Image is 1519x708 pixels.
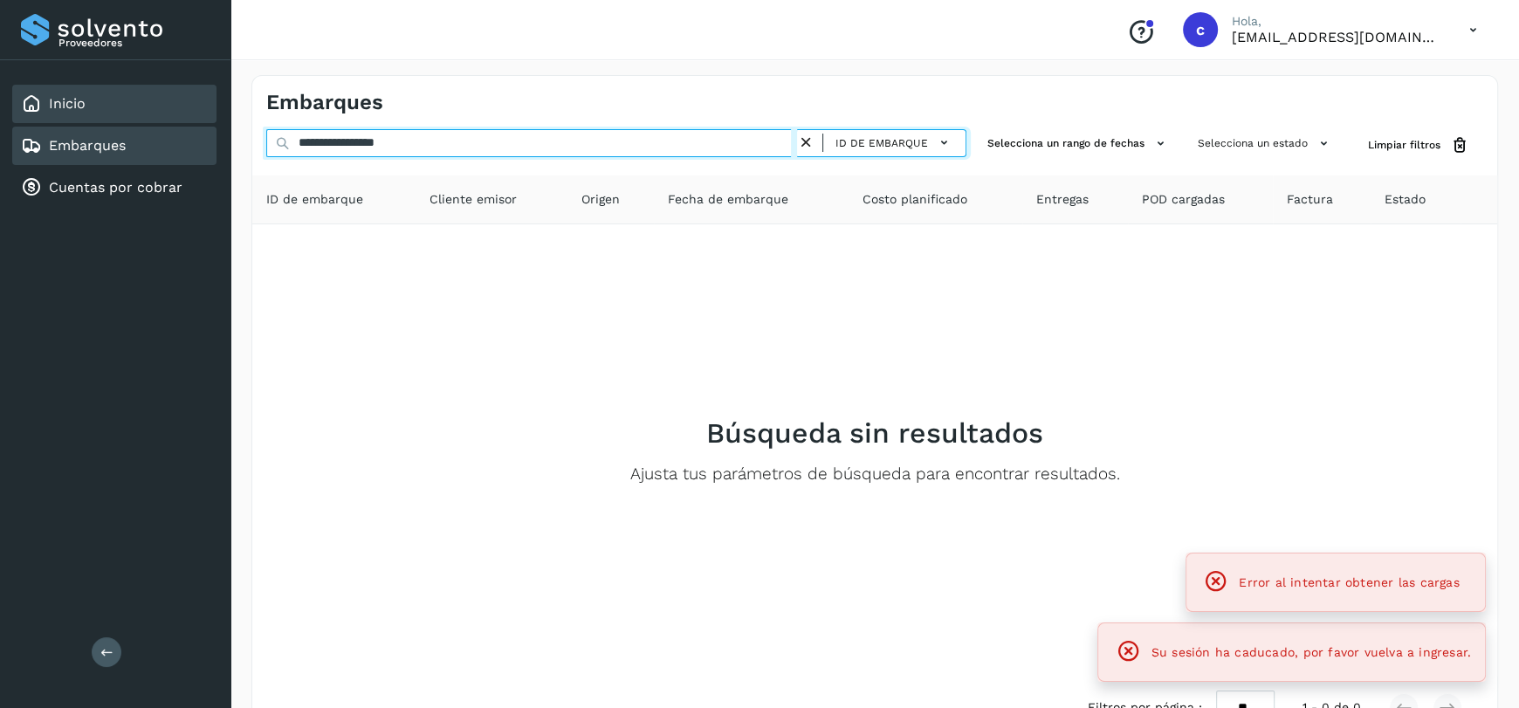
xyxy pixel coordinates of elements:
a: Embarques [49,137,126,154]
p: Hola, [1232,14,1441,29]
a: Cuentas por cobrar [49,179,182,196]
p: Ajusta tus parámetros de búsqueda para encontrar resultados. [630,464,1120,485]
button: Limpiar filtros [1354,129,1483,162]
h2: Búsqueda sin resultados [706,416,1043,450]
span: Entregas [1036,190,1089,209]
h4: Embarques [266,90,383,115]
div: Inicio [12,85,217,123]
span: Estado [1385,190,1426,209]
span: Error al intentar obtener las cargas [1239,575,1459,589]
span: ID de embarque [266,190,363,209]
button: ID de embarque [830,130,959,155]
p: Proveedores [58,37,210,49]
span: Cliente emisor [430,190,517,209]
button: Selecciona un estado [1191,129,1340,158]
span: Origen [581,190,619,209]
span: ID de embarque [835,135,928,151]
span: Costo planificado [863,190,967,209]
a: Inicio [49,95,86,112]
p: cuentasespeciales8_met@castores.com.mx [1232,29,1441,45]
span: Factura [1287,190,1333,209]
div: Embarques [12,127,217,165]
span: Limpiar filtros [1368,137,1440,153]
div: Cuentas por cobrar [12,168,217,207]
span: POD cargadas [1142,190,1225,209]
button: Selecciona un rango de fechas [980,129,1177,158]
span: Fecha de embarque [668,190,788,209]
span: Su sesión ha caducado, por favor vuelva a ingresar. [1151,645,1471,659]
